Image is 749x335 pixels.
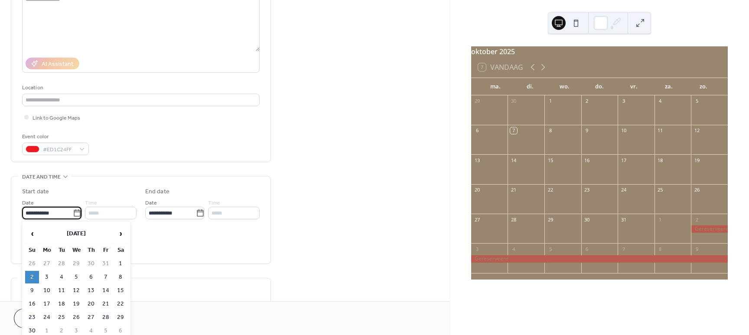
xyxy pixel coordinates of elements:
div: di. [513,78,547,95]
td: 25 [55,311,68,324]
div: 16 [584,157,590,163]
td: 12 [69,284,83,297]
div: 17 [620,157,627,163]
div: 4 [657,98,664,104]
td: 27 [84,311,98,324]
td: 24 [40,311,54,324]
div: 30 [510,98,517,104]
div: End date [145,187,169,196]
div: vr. [617,78,651,95]
th: Fr [99,244,113,257]
div: 7 [510,127,517,134]
span: Date [145,198,157,208]
td: 18 [55,298,68,310]
span: Date and time [22,172,61,182]
span: Link to Google Maps [33,114,80,123]
div: do. [582,78,617,95]
span: Time [85,198,97,208]
div: Start date [22,187,49,196]
span: Date [22,198,34,208]
td: 31 [99,257,113,270]
div: 10 [620,127,627,134]
th: Sa [114,244,127,257]
div: 4 [510,246,517,252]
span: ‹ [26,225,39,242]
th: Th [84,244,98,257]
th: Tu [55,244,68,257]
div: 3 [474,246,480,252]
th: Mo [40,244,54,257]
div: 3 [620,98,627,104]
div: 5 [694,98,700,104]
td: 7 [99,271,113,283]
div: 18 [657,157,664,163]
td: 1 [114,257,127,270]
td: 22 [114,298,127,310]
td: 26 [69,311,83,324]
div: 22 [547,187,554,193]
div: Gereserveerd [691,225,728,233]
td: 15 [114,284,127,297]
div: za. [651,78,686,95]
div: wo. [547,78,582,95]
td: 17 [40,298,54,310]
td: 27 [40,257,54,270]
td: 28 [55,257,68,270]
td: 16 [25,298,39,310]
div: 5 [547,246,554,252]
div: 26 [694,187,700,193]
td: 10 [40,284,54,297]
div: 19 [694,157,700,163]
div: 23 [584,187,590,193]
td: 28 [99,311,113,324]
td: 26 [25,257,39,270]
div: zo. [686,78,721,95]
div: 12 [694,127,700,134]
div: 21 [510,187,517,193]
th: Su [25,244,39,257]
div: Gereserveerd [471,255,728,263]
span: #ED1C24FF [43,145,75,154]
span: › [114,225,127,242]
div: 1 [657,216,664,223]
span: Time [208,198,220,208]
td: 4 [55,271,68,283]
div: 27 [474,216,480,223]
td: 21 [99,298,113,310]
div: 8 [657,246,664,252]
div: Event color [22,132,87,141]
div: 9 [694,246,700,252]
div: Location [22,83,258,92]
td: 29 [114,311,127,324]
div: 2 [694,216,700,223]
div: 7 [620,246,627,252]
div: 13 [474,157,480,163]
div: 9 [584,127,590,134]
td: 20 [84,298,98,310]
div: 1 [547,98,554,104]
div: 30 [584,216,590,223]
div: oktober 2025 [471,46,728,57]
th: We [69,244,83,257]
div: 28 [510,216,517,223]
td: 8 [114,271,127,283]
td: 30 [84,257,98,270]
div: 24 [620,187,627,193]
div: 11 [657,127,664,134]
td: 29 [69,257,83,270]
td: 14 [99,284,113,297]
div: 20 [474,187,480,193]
td: 2 [25,271,39,283]
td: 9 [25,284,39,297]
div: 15 [547,157,554,163]
div: 14 [510,157,517,163]
th: [DATE] [40,224,113,243]
div: 8 [547,127,554,134]
td: 19 [69,298,83,310]
div: 25 [657,187,664,193]
div: 31 [620,216,627,223]
a: Cancel [14,309,67,328]
td: 3 [40,271,54,283]
td: 11 [55,284,68,297]
div: 6 [474,127,480,134]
